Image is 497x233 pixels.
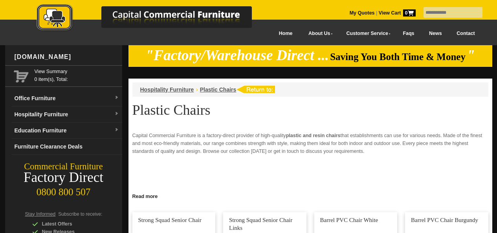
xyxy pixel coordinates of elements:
li: › [196,86,198,94]
div: Latest Offers [32,220,107,228]
span: Subscribe to receive: [58,211,102,217]
img: dropdown [114,95,119,100]
a: Faqs [396,25,422,42]
div: [DOMAIN_NAME] [11,45,122,69]
span: 0 [403,9,416,17]
span: Stay Informed [25,211,56,217]
strong: plastic and resin chairs [286,133,341,138]
img: return to [236,86,275,93]
span: Saving You Both Time & Money [330,51,466,62]
div: Commercial Furniture [5,161,122,172]
a: Contact [449,25,482,42]
h2: Why Choose Plastic Chairs? [132,190,488,202]
img: dropdown [114,112,119,116]
span: 0 item(s), Total: [35,68,119,82]
div: 0800 800 507 [5,183,122,198]
a: Hospitality Furnituredropdown [11,106,122,123]
strong: View Cart [379,10,416,16]
a: View Summary [35,68,119,75]
img: Capital Commercial Furniture Logo [15,4,290,33]
a: Click to read more [128,191,492,200]
a: About Us [300,25,337,42]
a: Hospitality Furniture [140,86,194,93]
h1: Plastic Chairs [132,103,488,117]
div: Factory Direct [5,172,122,183]
a: Furniture Clearance Deals [11,139,122,155]
a: Customer Service [337,25,395,42]
img: dropdown [114,128,119,132]
a: Capital Commercial Furniture Logo [15,4,290,35]
a: Plastic Chairs [200,86,237,93]
a: Education Furnituredropdown [11,123,122,139]
em: "Factory/Warehouse Direct ... [145,47,329,63]
a: Office Furnituredropdown [11,90,122,106]
a: My Quotes [350,10,375,16]
p: Capital Commercial Furniture is a factory-direct provider of high-quality that establishments can... [132,132,488,155]
em: " [467,47,475,63]
a: News [422,25,449,42]
a: View Cart0 [377,10,415,16]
